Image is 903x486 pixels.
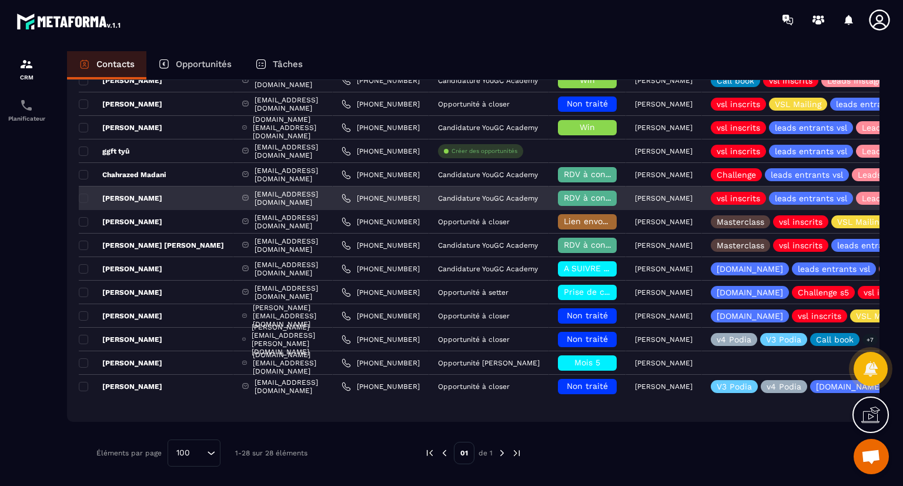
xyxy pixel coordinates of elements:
img: prev [424,448,435,458]
a: [PHONE_NUMBER] [342,358,420,368]
span: RDV à confimer ❓ [564,240,640,249]
p: Opportunité à closer [438,312,510,320]
span: RDV à confimer ❓ [564,169,640,179]
img: formation [19,57,34,71]
p: [PERSON_NAME] [635,194,693,202]
span: A SUIVRE ⏳ [564,264,614,273]
a: [PHONE_NUMBER] [342,382,420,391]
img: scheduler [19,98,34,112]
p: [PERSON_NAME] [635,382,693,391]
img: logo [16,11,122,32]
a: schedulerschedulerPlanificateur [3,89,50,131]
span: Non traité [567,99,608,108]
p: +7 [862,334,878,346]
span: Lien envoyé (et relances) [564,217,664,226]
a: Contacts [67,51,146,79]
p: Opportunité à setter [438,288,509,297]
p: VSL Mailing [775,100,821,108]
span: 100 [172,447,194,460]
p: VSL Mailing [837,218,884,226]
p: V3 Podia [717,382,752,391]
p: Challenge s5 [798,288,849,297]
span: Win [580,75,595,85]
p: [PERSON_NAME] [635,218,693,226]
p: [PERSON_NAME] [635,359,693,367]
p: [PERSON_NAME] [79,194,162,203]
p: Candidature YouGC Academy [438,241,538,249]
p: [PERSON_NAME] [79,99,162,109]
div: Search for option [168,440,220,467]
a: Opportunités [146,51,243,79]
input: Search for option [194,447,204,460]
p: [PERSON_NAME] [635,76,693,85]
p: [PERSON_NAME] [79,264,162,274]
p: [PERSON_NAME] [635,124,693,132]
p: vsl inscrits [717,147,760,155]
p: Call book [816,335,854,344]
a: [PHONE_NUMBER] [342,194,420,203]
a: [PHONE_NUMBER] [342,99,420,109]
span: Prise de contact effectuée [564,287,673,297]
p: [PERSON_NAME] [79,358,162,368]
p: Call book [717,76,754,85]
p: Leads Instagram [827,76,894,85]
p: [PERSON_NAME] [79,76,162,85]
p: Candidature YouGC Academy [438,194,538,202]
p: v4 Podia [767,382,801,391]
img: next [511,448,522,458]
p: Tâches [273,59,303,69]
p: [PERSON_NAME] [635,171,693,179]
span: Mois 5 [574,358,600,367]
p: vsl inscrits [717,100,760,108]
p: vsl inscrits [798,312,841,320]
p: v4 Podia [717,335,751,344]
span: RDV à confimer ❓ [564,193,640,202]
p: [PERSON_NAME] [635,288,693,297]
p: CRM [3,74,50,81]
span: Non traité [567,334,608,344]
p: leads entrants vsl [775,194,847,202]
p: VSL Mailing [856,312,902,320]
p: leads entrants vsl [798,265,870,273]
p: 01 [454,442,474,464]
p: vsl inscrits [779,241,822,249]
p: [DOMAIN_NAME] [816,382,882,391]
p: ggft tyû [79,147,129,156]
p: [PERSON_NAME] [635,100,693,108]
p: [PERSON_NAME] [79,288,162,297]
p: Challenge [717,171,756,179]
p: Candidature YouGC Academy [438,124,538,132]
p: Opportunité à closer [438,382,510,391]
p: [PERSON_NAME] [79,217,162,227]
a: [PHONE_NUMBER] [342,311,420,321]
p: [PERSON_NAME] [79,311,162,321]
p: [PERSON_NAME] [79,123,162,132]
p: Opportunité à closer [438,218,510,226]
p: Contacts [96,59,135,69]
p: leads entrants vsl [775,124,847,132]
a: [PHONE_NUMBER] [342,288,420,297]
p: vsl inscrits [717,194,760,202]
p: [DOMAIN_NAME] [717,265,783,273]
p: vsl inscrits [769,76,812,85]
p: vsl inscrits [779,218,822,226]
a: [PHONE_NUMBER] [342,241,420,250]
p: Candidature YouGC Academy [438,265,538,273]
a: [PHONE_NUMBER] [342,335,420,344]
p: Opportunité à closer [438,100,510,108]
p: Opportunité à closer [438,335,510,344]
p: Créer des opportunités [451,147,517,155]
p: Planificateur [3,115,50,122]
p: [DOMAIN_NAME] [717,288,783,297]
a: [PHONE_NUMBER] [342,147,420,156]
a: [PHONE_NUMBER] [342,123,420,132]
p: Candidature YouGC Academy [438,76,538,85]
a: [PHONE_NUMBER] [342,217,420,227]
p: Opportunités [176,59,232,69]
p: Candidature YouGC Academy [438,171,538,179]
img: next [497,448,507,458]
p: 1-28 sur 28 éléments [235,449,307,457]
p: [PERSON_NAME] [635,335,693,344]
p: V3 Podia [766,335,801,344]
p: [PERSON_NAME] [635,312,693,320]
